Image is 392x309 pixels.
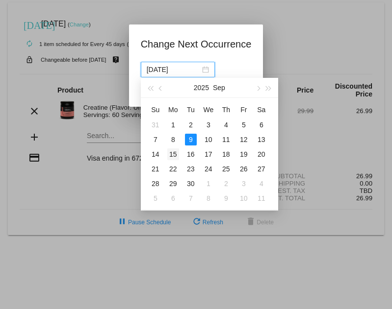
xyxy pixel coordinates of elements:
td: 9/6/2025 [253,118,270,132]
div: 12 [238,134,250,145]
th: Fri [235,102,253,118]
td: 9/26/2025 [235,162,253,176]
td: 9/23/2025 [182,162,200,176]
div: 7 [185,192,197,204]
td: 9/22/2025 [164,162,182,176]
td: 8/31/2025 [147,118,164,132]
div: 23 [185,163,197,175]
td: 9/3/2025 [200,118,217,132]
div: 10 [203,134,214,145]
button: Next month (PageDown) [252,78,263,97]
th: Thu [217,102,235,118]
td: 9/15/2025 [164,147,182,162]
div: 27 [256,163,267,175]
td: 10/10/2025 [235,191,253,206]
td: 9/21/2025 [147,162,164,176]
div: 6 [256,119,267,131]
div: 1 [203,178,214,190]
div: 14 [150,148,161,160]
td: 10/6/2025 [164,191,182,206]
div: 4 [220,119,232,131]
td: 10/3/2025 [235,176,253,191]
td: 9/19/2025 [235,147,253,162]
div: 25 [220,163,232,175]
td: 10/11/2025 [253,191,270,206]
td: 9/5/2025 [235,118,253,132]
div: 15 [167,148,179,160]
div: 28 [150,178,161,190]
div: 5 [150,192,161,204]
div: 8 [203,192,214,204]
td: 9/8/2025 [164,132,182,147]
div: 13 [256,134,267,145]
button: Sep [213,78,225,97]
td: 10/4/2025 [253,176,270,191]
div: 18 [220,148,232,160]
div: 2 [185,119,197,131]
td: 9/30/2025 [182,176,200,191]
td: 10/7/2025 [182,191,200,206]
div: 11 [220,134,232,145]
div: 22 [167,163,179,175]
td: 9/27/2025 [253,162,270,176]
div: 11 [256,192,267,204]
div: 21 [150,163,161,175]
div: 29 [167,178,179,190]
td: 10/5/2025 [147,191,164,206]
th: Sun [147,102,164,118]
td: 9/17/2025 [200,147,217,162]
td: 9/20/2025 [253,147,270,162]
div: 9 [185,134,197,145]
td: 9/13/2025 [253,132,270,147]
td: 9/7/2025 [147,132,164,147]
td: 9/16/2025 [182,147,200,162]
td: 9/14/2025 [147,147,164,162]
div: 8 [167,134,179,145]
div: 1 [167,119,179,131]
td: 9/4/2025 [217,118,235,132]
div: 30 [185,178,197,190]
td: 9/11/2025 [217,132,235,147]
th: Sat [253,102,270,118]
td: 9/12/2025 [235,132,253,147]
div: 19 [238,148,250,160]
div: 3 [203,119,214,131]
td: 9/9/2025 [182,132,200,147]
td: 10/9/2025 [217,191,235,206]
th: Wed [200,102,217,118]
button: 2025 [194,78,209,97]
th: Mon [164,102,182,118]
td: 9/28/2025 [147,176,164,191]
td: 10/1/2025 [200,176,217,191]
div: 9 [220,192,232,204]
td: 9/18/2025 [217,147,235,162]
div: 17 [203,148,214,160]
div: 3 [238,178,250,190]
div: 6 [167,192,179,204]
div: 7 [150,134,161,145]
div: 31 [150,119,161,131]
h1: Change Next Occurrence [141,36,252,52]
button: Previous month (PageUp) [156,78,166,97]
div: 24 [203,163,214,175]
td: 10/8/2025 [200,191,217,206]
div: 10 [238,192,250,204]
td: 9/29/2025 [164,176,182,191]
td: 9/10/2025 [200,132,217,147]
div: 5 [238,119,250,131]
th: Tue [182,102,200,118]
div: 16 [185,148,197,160]
div: 26 [238,163,250,175]
div: 4 [256,178,267,190]
button: Next year (Control + right) [263,78,274,97]
td: 9/2/2025 [182,118,200,132]
td: 9/1/2025 [164,118,182,132]
div: 20 [256,148,267,160]
div: 2 [220,178,232,190]
button: Last year (Control + left) [145,78,156,97]
td: 9/24/2025 [200,162,217,176]
td: 10/2/2025 [217,176,235,191]
td: 9/25/2025 [217,162,235,176]
input: Select date [147,64,200,75]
